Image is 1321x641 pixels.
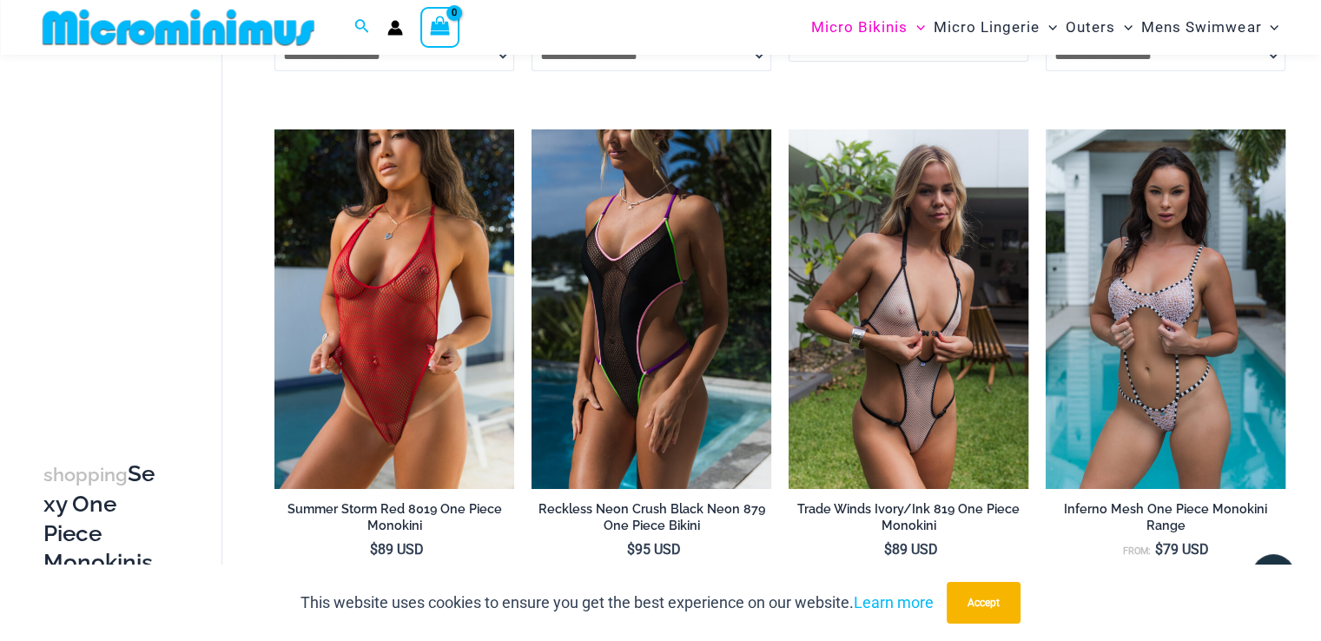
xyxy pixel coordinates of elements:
[1061,5,1137,50] a: OutersMenu ToggleMenu Toggle
[1046,129,1285,489] a: Inferno Mesh Black White 8561 One Piece 05Inferno Mesh Olive Fuchsia 8561 One Piece 03Inferno Mes...
[947,582,1020,624] button: Accept
[1261,5,1278,50] span: Menu Toggle
[789,129,1028,489] img: Trade Winds IvoryInk 819 One Piece 06
[43,464,128,486] span: shopping
[370,541,378,558] span: $
[274,129,514,489] a: Summer Storm Red 8019 One Piece 04Summer Storm Red 8019 One Piece 03Summer Storm Red 8019 One Pie...
[789,501,1028,540] a: Trade Winds Ivory/Ink 819 One Piece Monokini
[1115,5,1133,50] span: Menu Toggle
[1137,5,1283,50] a: Mens SwimwearMenu ToggleMenu Toggle
[811,5,908,50] span: Micro Bikinis
[301,590,934,616] p: This website uses cookies to ensure you get the best experience on our website.
[884,541,938,558] bdi: 89 USD
[1066,5,1115,50] span: Outers
[1155,541,1163,558] span: $
[789,129,1028,489] a: Trade Winds IvoryInk 819 One Piece 06Trade Winds IvoryInk 819 One Piece 03Trade Winds IvoryInk 81...
[1141,5,1261,50] span: Mens Swimwear
[532,501,771,540] a: Reckless Neon Crush Black Neon 879 One Piece Bikini
[1040,5,1057,50] span: Menu Toggle
[387,20,403,36] a: Account icon link
[370,541,424,558] bdi: 89 USD
[274,501,514,533] h2: Summer Storm Red 8019 One Piece Monokini
[789,501,1028,533] h2: Trade Winds Ivory/Ink 819 One Piece Monokini
[354,17,370,38] a: Search icon link
[854,593,934,611] a: Learn more
[627,541,635,558] span: $
[274,129,514,489] img: Summer Storm Red 8019 One Piece 04
[43,58,200,406] iframe: TrustedSite Certified
[1046,129,1285,489] img: Inferno Mesh Black White 8561 One Piece 05
[804,3,1286,52] nav: Site Navigation
[532,129,771,489] a: Reckless Neon Crush Black Neon 879 One Piece 01Reckless Neon Crush Black Neon 879 One Piece 09Rec...
[908,5,925,50] span: Menu Toggle
[1123,545,1151,557] span: From:
[1046,501,1285,533] h2: Inferno Mesh One Piece Monokini Range
[36,8,321,47] img: MM SHOP LOGO FLAT
[532,129,771,489] img: Reckless Neon Crush Black Neon 879 One Piece 01
[1155,541,1209,558] bdi: 79 USD
[627,541,681,558] bdi: 95 USD
[532,501,771,533] h2: Reckless Neon Crush Black Neon 879 One Piece Bikini
[934,5,1040,50] span: Micro Lingerie
[884,541,892,558] span: $
[274,501,514,540] a: Summer Storm Red 8019 One Piece Monokini
[43,459,161,578] h3: Sexy One Piece Monokinis
[929,5,1061,50] a: Micro LingerieMenu ToggleMenu Toggle
[420,7,460,47] a: View Shopping Cart, empty
[807,5,929,50] a: Micro BikinisMenu ToggleMenu Toggle
[1046,501,1285,540] a: Inferno Mesh One Piece Monokini Range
